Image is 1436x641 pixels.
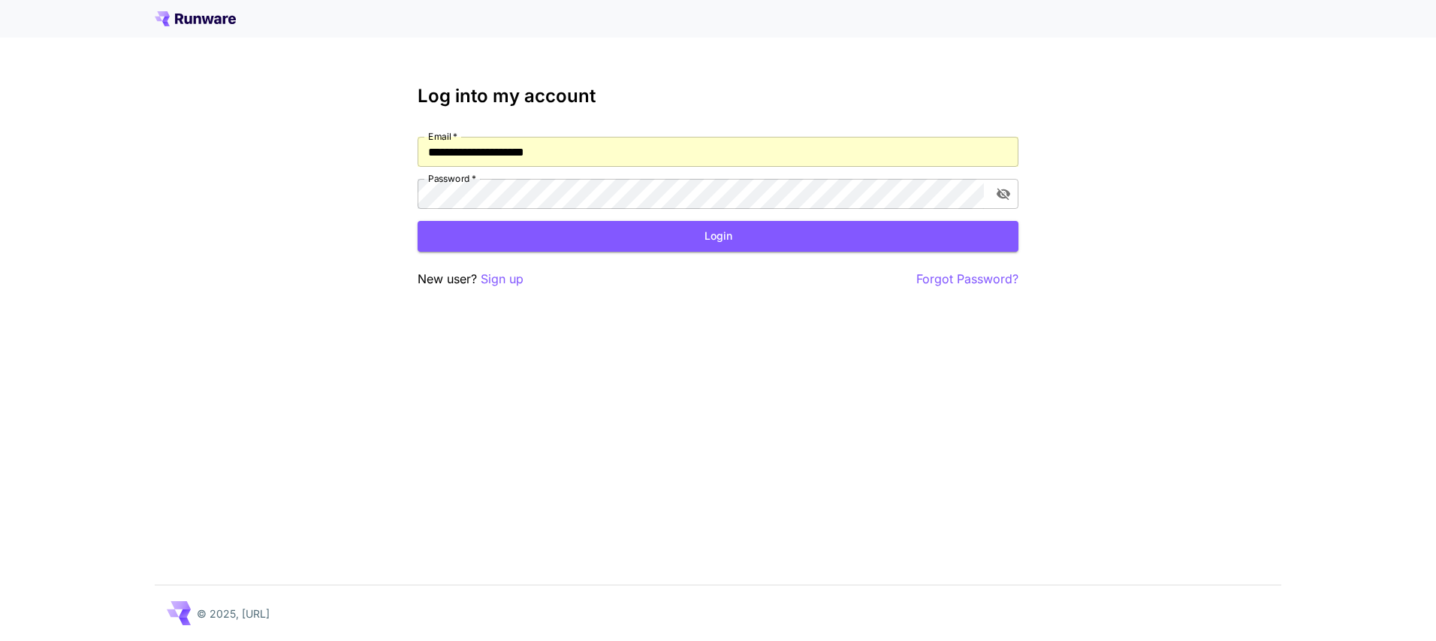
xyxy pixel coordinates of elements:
[197,606,270,621] p: © 2025, [URL]
[428,130,457,143] label: Email
[916,270,1018,289] button: Forgot Password?
[418,86,1018,107] h3: Log into my account
[428,172,476,185] label: Password
[418,270,523,289] p: New user?
[418,221,1018,252] button: Login
[990,180,1017,207] button: toggle password visibility
[481,270,523,289] button: Sign up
